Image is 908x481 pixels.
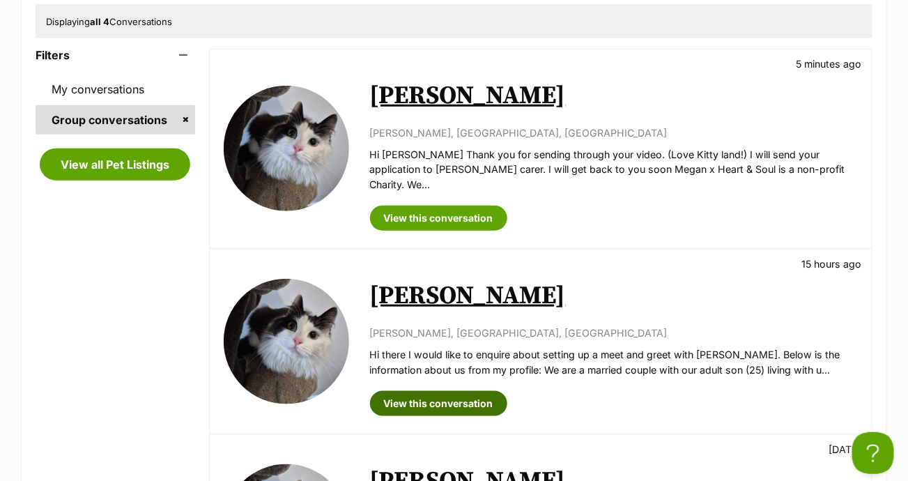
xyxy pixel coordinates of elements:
a: My conversations [36,75,195,104]
p: 5 minutes ago [796,56,861,71]
a: Group conversations [36,105,195,135]
a: View all Pet Listings [40,148,190,181]
p: [DATE] [829,442,861,457]
p: 15 hours ago [801,257,861,271]
a: [PERSON_NAME] [370,280,566,312]
header: Filters [36,49,195,61]
img: Collins [224,86,349,211]
iframe: Help Scout Beacon - Open [852,432,894,474]
p: [PERSON_NAME], [GEOGRAPHIC_DATA], [GEOGRAPHIC_DATA] [370,125,858,140]
p: [PERSON_NAME], [GEOGRAPHIC_DATA], [GEOGRAPHIC_DATA] [370,326,858,340]
img: Collins [224,279,349,404]
a: View this conversation [370,391,507,416]
span: Displaying Conversations [46,16,172,27]
p: Hi there I would like to enquire about setting up a meet and greet with [PERSON_NAME]. Below is t... [370,347,858,377]
p: Hi [PERSON_NAME] Thank you for sending through your video. (Love Kitty land!) I will send your ap... [370,147,858,192]
strong: all 4 [90,16,109,27]
a: [PERSON_NAME] [370,80,566,112]
a: View this conversation [370,206,507,231]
